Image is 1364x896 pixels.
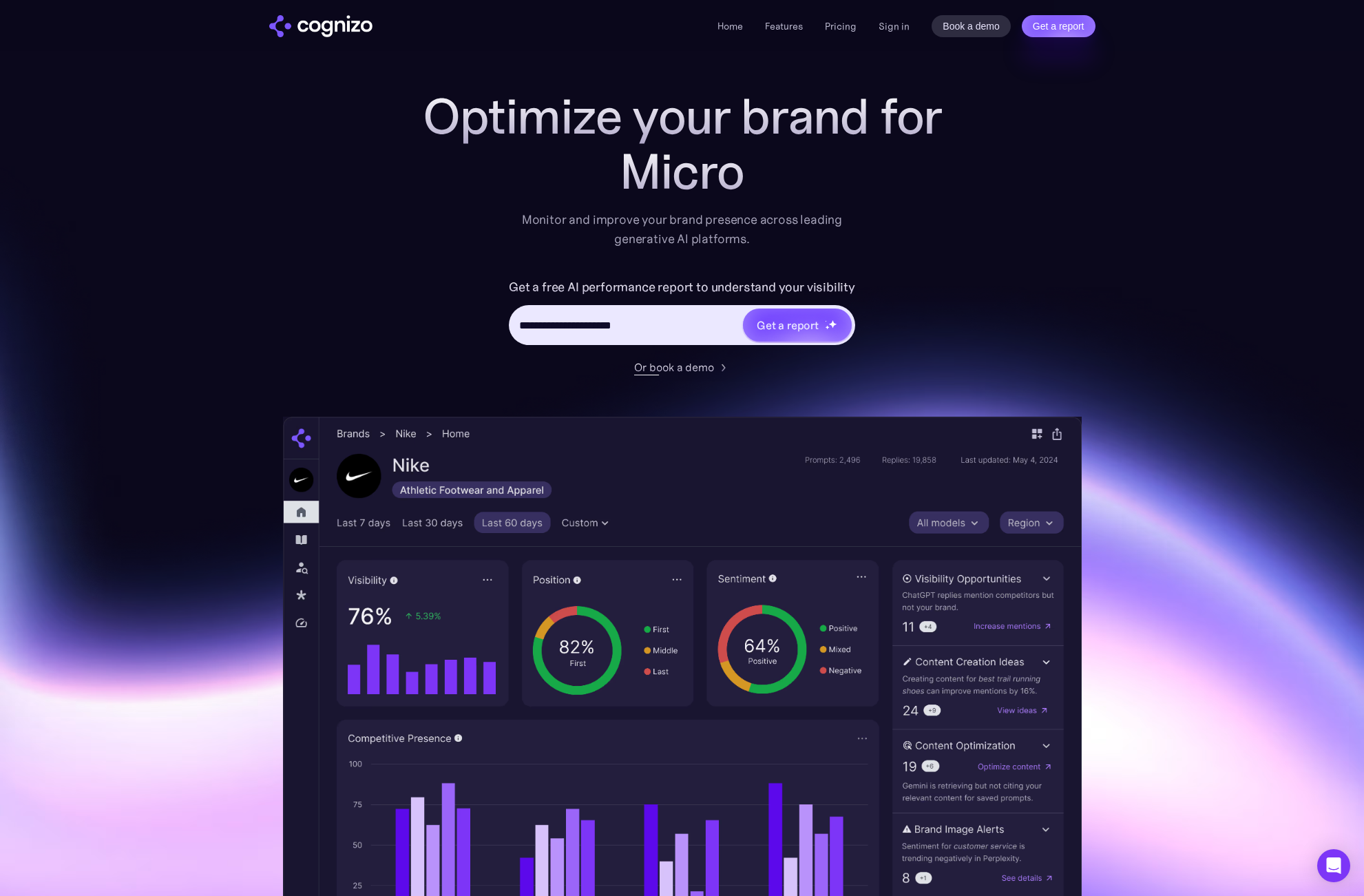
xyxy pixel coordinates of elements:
[407,89,958,144] h1: Optimize your brand for
[765,20,803,32] a: Features
[717,20,743,32] a: Home
[879,18,910,34] a: Sign in
[407,144,958,199] div: Micro
[932,15,1011,37] a: Book a demo
[513,210,852,249] div: Monitor and improve your brand presence across leading generative AI platforms.
[1022,15,1095,37] a: Get a report
[757,317,819,333] div: Get a report
[634,359,714,375] div: Or book a demo
[269,15,373,37] a: home
[509,276,855,298] label: Get a free AI performance report to understand your visibility
[742,307,853,343] a: Get a reportstarstarstar
[828,320,837,329] img: star
[1317,849,1350,882] div: Open Intercom Messenger
[634,359,731,375] a: Or book a demo
[825,325,830,330] img: star
[509,276,855,352] form: Hero URL Input Form
[269,15,373,37] img: cognizo logo
[825,320,827,322] img: star
[825,20,857,32] a: Pricing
